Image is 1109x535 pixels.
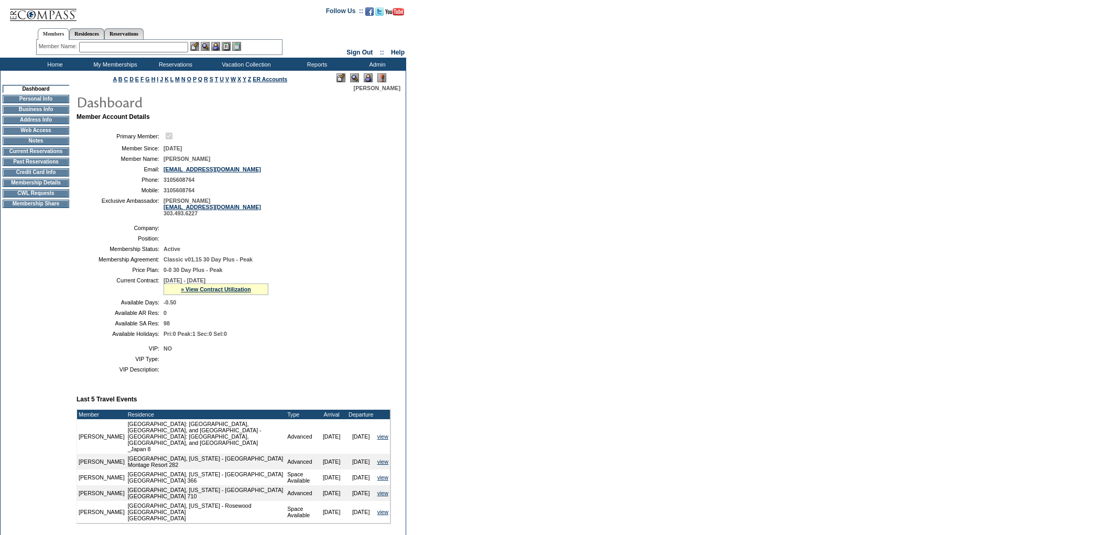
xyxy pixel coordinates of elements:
a: Sign Out [346,49,373,56]
div: Member Name: [39,42,79,51]
img: Become our fan on Facebook [365,7,374,16]
span: [DATE] - [DATE] [164,277,205,283]
span: 3105608764 [164,177,194,183]
td: Available Days: [81,299,159,305]
a: » View Contract Utilization [181,286,251,292]
a: F [140,76,144,82]
span: 0 [164,310,167,316]
td: Address Info [3,116,69,124]
b: Member Account Details [77,113,150,121]
a: Y [243,76,246,82]
td: Company: [81,225,159,231]
td: [GEOGRAPHIC_DATA], [US_STATE] - [GEOGRAPHIC_DATA] Montage Resort 282 [126,454,286,470]
td: Business Info [3,105,69,114]
td: [DATE] [317,454,346,470]
span: 3105608764 [164,187,194,193]
td: Arrival [317,410,346,419]
td: Phone: [81,177,159,183]
a: [EMAIL_ADDRESS][DOMAIN_NAME] [164,166,261,172]
td: [DATE] [317,501,346,523]
a: K [165,76,169,82]
img: Impersonate [364,73,373,82]
td: Member [77,410,126,419]
td: [PERSON_NAME] [77,419,126,454]
a: [EMAIL_ADDRESS][DOMAIN_NAME] [164,204,261,210]
a: view [377,433,388,440]
td: [GEOGRAPHIC_DATA], [US_STATE] - [GEOGRAPHIC_DATA] [GEOGRAPHIC_DATA] 710 [126,485,286,501]
img: View [201,42,210,51]
img: Follow us on Twitter [375,7,384,16]
td: Position: [81,235,159,242]
td: Credit Card Info [3,168,69,177]
td: Advanced [286,419,317,454]
td: My Memberships [84,58,144,71]
td: Departure [346,410,376,419]
a: T [215,76,219,82]
a: B [118,76,123,82]
img: View Mode [350,73,359,82]
td: Price Plan: [81,267,159,273]
img: Reservations [222,42,231,51]
td: Mobile: [81,187,159,193]
img: Impersonate [211,42,220,51]
td: Home [24,58,84,71]
a: L [170,76,173,82]
a: Q [198,76,202,82]
td: Reservations [144,58,204,71]
td: [DATE] [346,419,376,454]
td: Advanced [286,454,317,470]
td: VIP: [81,345,159,352]
a: S [210,76,213,82]
span: -0.50 [164,299,176,305]
a: C [124,76,128,82]
a: A [113,76,117,82]
a: R [204,76,208,82]
img: Edit Mode [336,73,345,82]
a: I [157,76,158,82]
td: Reports [286,58,346,71]
a: M [175,76,180,82]
td: [DATE] [346,485,376,501]
a: Help [391,49,405,56]
a: X [237,76,241,82]
td: Available SA Res: [81,320,159,326]
td: Advanced [286,485,317,501]
a: H [151,76,156,82]
a: D [129,76,134,82]
a: G [145,76,149,82]
td: Web Access [3,126,69,135]
td: [PERSON_NAME] [77,454,126,470]
td: Primary Member: [81,131,159,141]
a: J [160,76,163,82]
a: Follow us on Twitter [375,10,384,17]
span: Pri:0 Peak:1 Sec:0 Sel:0 [164,331,227,337]
span: [PERSON_NAME] [354,85,400,91]
span: :: [380,49,384,56]
td: [DATE] [317,485,346,501]
a: Become our fan on Facebook [365,10,374,17]
td: Member Name: [81,156,159,162]
td: Membership Agreement: [81,256,159,263]
td: Current Reservations [3,147,69,156]
span: [PERSON_NAME] [164,156,210,162]
td: Notes [3,137,69,145]
td: Current Contract: [81,277,159,295]
img: b_calculator.gif [232,42,241,51]
a: Members [38,28,70,40]
a: E [135,76,139,82]
a: U [220,76,224,82]
img: Log Concern/Member Elevation [377,73,386,82]
td: [DATE] [346,454,376,470]
td: [DATE] [346,501,376,523]
td: Membership Share [3,200,69,208]
span: Classic v01.15 30 Day Plus - Peak [164,256,253,263]
a: P [193,76,197,82]
td: Space Available [286,470,317,485]
td: VIP Type: [81,356,159,362]
span: [DATE] [164,145,182,151]
td: Follow Us :: [326,6,363,19]
td: Membership Details [3,179,69,187]
td: Type [286,410,317,419]
img: pgTtlDashboard.gif [76,91,286,112]
span: [PERSON_NAME] 303.493.6227 [164,198,261,216]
